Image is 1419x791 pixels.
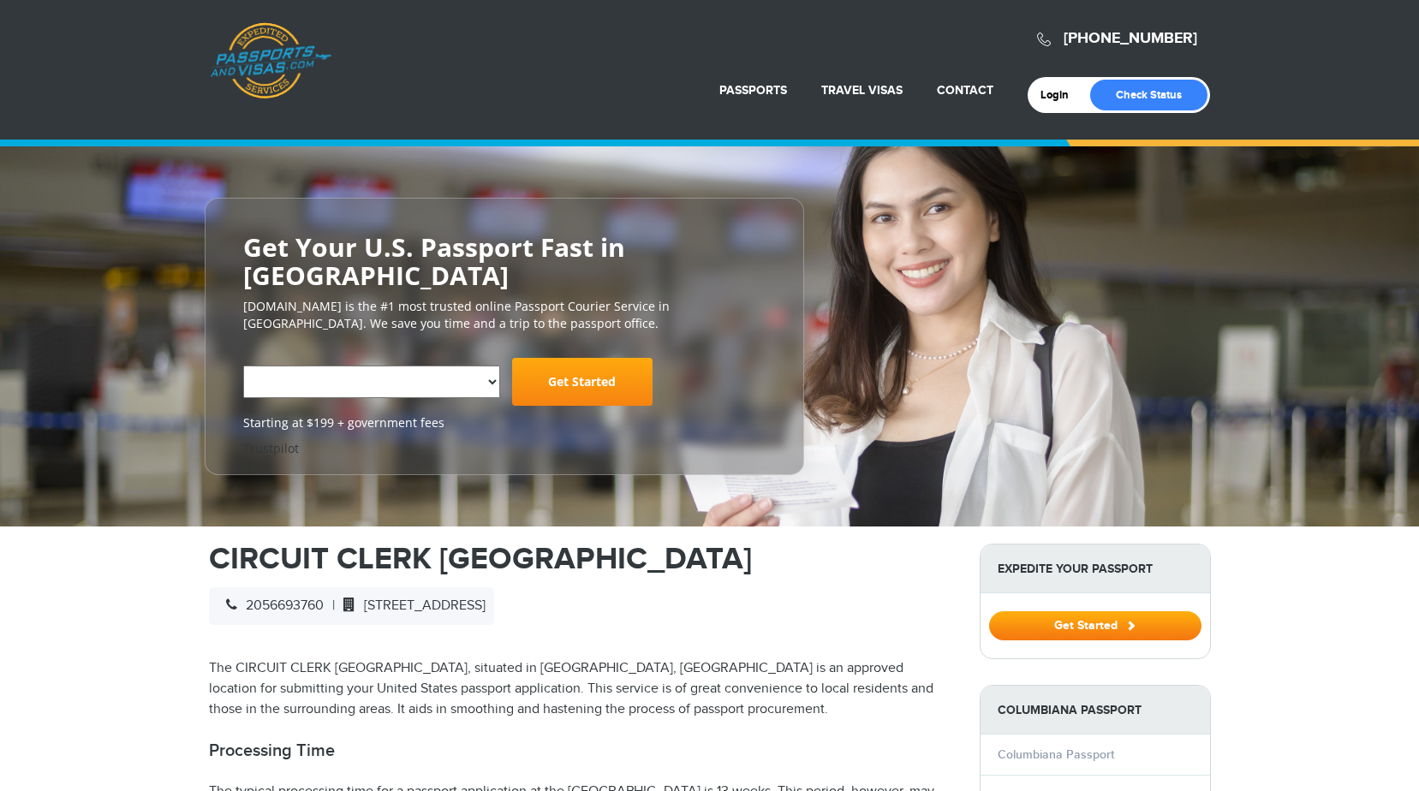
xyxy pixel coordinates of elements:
a: Get Started [512,358,653,406]
div: | [209,587,494,625]
button: Get Started [989,611,1201,640]
span: Starting at $199 + government fees [243,414,766,431]
span: [STREET_ADDRESS] [335,598,486,614]
h2: Processing Time [209,740,954,761]
h2: Get Your U.S. Passport Fast in [GEOGRAPHIC_DATA] [243,233,766,289]
a: [PHONE_NUMBER] [1064,29,1197,48]
a: Login [1040,88,1081,102]
a: Trustpilot [243,440,299,456]
p: The CIRCUIT CLERK [GEOGRAPHIC_DATA], situated in [GEOGRAPHIC_DATA], [GEOGRAPHIC_DATA] is an appro... [209,658,954,720]
a: Columbiana Passport [998,747,1114,762]
strong: Columbiana Passport [981,686,1210,734]
a: Travel Visas [821,83,903,98]
p: [DOMAIN_NAME] is the #1 most trusted online Passport Courier Service in [GEOGRAPHIC_DATA]. We sav... [243,298,766,332]
a: Get Started [989,618,1201,632]
a: Passports [719,83,787,98]
a: Contact [937,83,993,98]
h1: CIRCUIT CLERK [GEOGRAPHIC_DATA] [209,544,954,574]
a: Check Status [1090,80,1207,110]
span: 2056693760 [218,598,324,614]
a: Passports & [DOMAIN_NAME] [210,22,331,99]
strong: Expedite Your Passport [981,544,1210,593]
